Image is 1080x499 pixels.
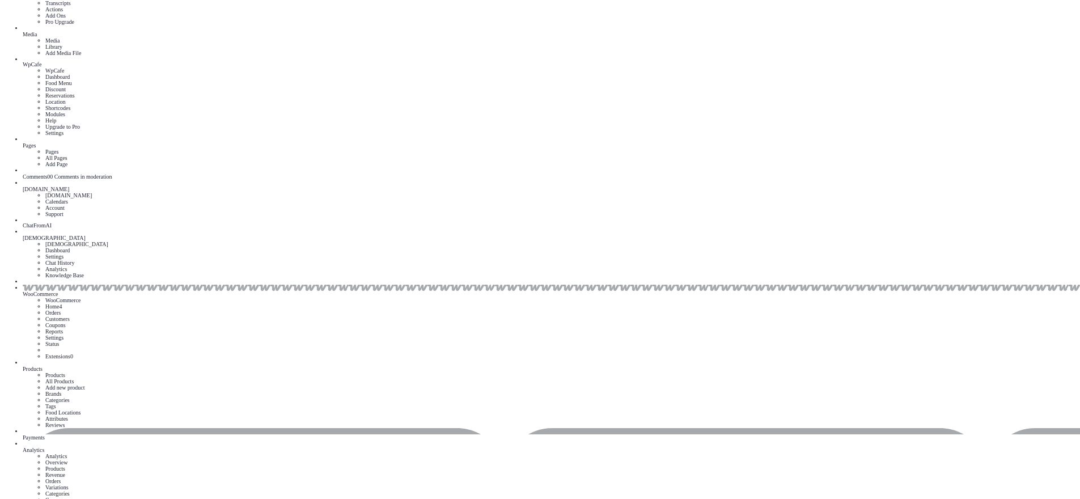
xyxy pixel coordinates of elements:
[45,130,63,136] a: Settings
[23,285,1080,297] a: WooCommerce
[45,241,1080,247] li: [DEMOGRAPHIC_DATA]
[45,484,69,490] a: Variations
[23,428,1080,441] a: Payments
[23,434,1080,441] div: Payments
[23,229,1080,241] a: [DEMOGRAPHIC_DATA]
[23,180,1080,192] a: [DOMAIN_NAME]
[45,303,62,310] a: Home4
[45,459,67,466] a: Overview
[45,12,66,19] a: Add Ons
[45,353,73,360] a: Extensions0
[45,328,63,335] a: Reports
[45,124,80,130] a: Upgrade to Pro
[45,478,61,484] a: Orders
[45,490,70,497] a: Categories
[23,441,1080,453] a: Analytics
[23,360,1080,372] a: Products
[45,37,1080,44] li: Media
[45,86,66,92] a: Discount
[45,272,84,278] a: Knowledge Base
[23,366,1080,372] div: Products
[45,192,1080,198] li: [DOMAIN_NAME]
[45,92,75,99] a: Reservations
[23,61,1080,67] a: WpCafe
[45,198,68,205] a: Calendars
[23,235,1080,241] div: [DEMOGRAPHIC_DATA]
[47,174,50,180] span: 0
[45,335,63,341] a: Settings
[23,222,1080,229] a: ChatFromAI
[23,31,1080,37] div: Media
[45,322,66,328] a: Coupons
[45,372,1080,378] li: Products
[45,44,62,50] a: Library
[45,67,1080,74] li: WpCafe
[45,260,74,266] a: Chat History
[45,74,70,80] a: Dashboard
[23,186,1080,192] div: [DOMAIN_NAME]
[45,80,71,86] a: Food Menu
[45,253,63,260] a: Settings
[45,416,68,422] a: Attributes
[45,472,65,478] a: Revenue
[45,111,65,117] a: Modules
[45,149,1080,155] li: Pages
[45,155,67,161] a: All Pages
[45,105,70,111] a: Shortcodes
[23,447,1080,453] div: Analytics
[45,310,61,316] a: Orders
[45,211,63,217] a: Support
[45,266,67,272] a: Analytics
[45,453,1080,459] li: Analytics
[45,466,65,472] a: Products
[45,297,1080,303] li: WooCommerce
[45,161,67,167] a: Add Page
[23,25,1080,37] a: Media
[45,391,61,397] a: Brands
[45,6,63,12] a: Actions
[23,142,1080,149] div: Pages
[45,403,56,409] a: Tags
[70,353,73,360] span: 0
[23,136,1080,149] a: Pages
[59,303,62,310] span: 4
[45,99,66,105] a: Location
[23,174,1080,180] div: Comments
[45,247,70,253] a: Dashboard
[45,205,65,211] a: Account
[45,384,84,391] a: Add new product
[45,341,59,347] a: Status
[45,422,65,428] a: Reviews
[45,316,70,322] a: Customers
[23,291,1080,297] div: WooCommerce
[45,409,81,416] a: Food Locations
[45,397,70,403] a: Categories
[23,167,1080,180] a: Comments0 Comments in moderation
[45,50,81,56] a: Add Media File
[45,378,74,384] a: All Products
[45,117,56,124] a: Help
[50,174,112,180] span: 0 Comments in moderation
[45,19,74,25] a: Pro Upgrade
